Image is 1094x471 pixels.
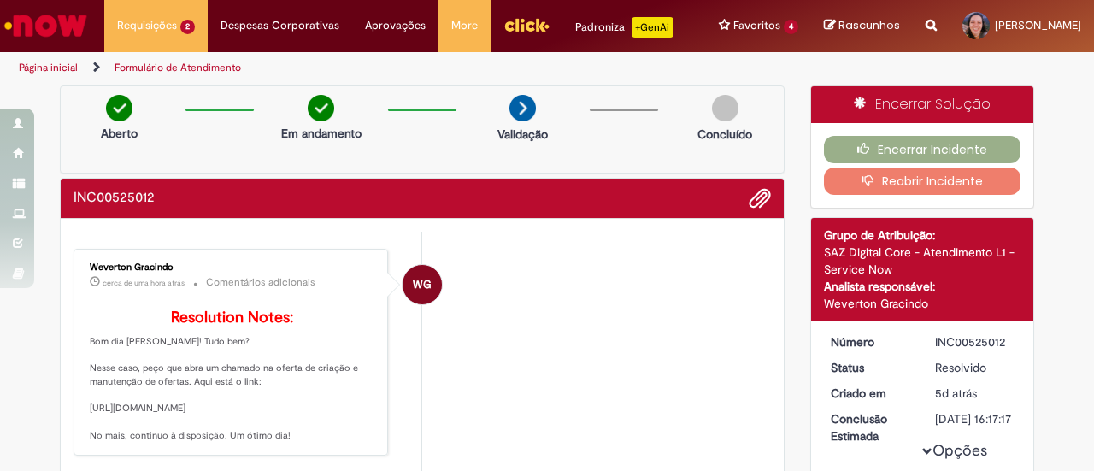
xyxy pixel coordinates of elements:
[509,95,536,121] img: arrow-next.png
[824,168,1021,195] button: Reabrir Incidente
[935,410,1015,427] div: [DATE] 16:17:17
[106,95,132,121] img: check-circle-green.png
[935,386,977,401] span: 5d atrás
[818,385,923,402] dt: Criado em
[824,295,1021,312] div: Weverton Gracindo
[575,17,673,38] div: Padroniza
[824,227,1021,244] div: Grupo de Atribuição:
[206,275,315,290] small: Comentários adicionais
[497,126,548,143] p: Validação
[818,333,923,350] dt: Número
[117,17,177,34] span: Requisições
[811,86,1034,123] div: Encerrar Solução
[697,126,752,143] p: Concluído
[824,278,1021,295] div: Analista responsável:
[13,52,716,84] ul: Trilhas de página
[995,18,1081,32] span: [PERSON_NAME]
[221,17,339,34] span: Despesas Corporativas
[90,262,374,273] div: Weverton Gracindo
[749,187,771,209] button: Adicionar anexos
[171,308,293,327] b: Resolution Notes:
[308,95,334,121] img: check-circle-green.png
[712,95,738,121] img: img-circle-grey.png
[403,265,442,304] div: Weverton Gracindo
[733,17,780,34] span: Favoritos
[180,20,195,34] span: 2
[2,9,90,43] img: ServiceNow
[281,125,362,142] p: Em andamento
[824,18,900,34] a: Rascunhos
[413,264,432,305] span: WG
[503,12,550,38] img: click_logo_yellow_360x200.png
[935,385,1015,402] div: 26/09/2025 14:17:17
[818,359,923,376] dt: Status
[365,17,426,34] span: Aprovações
[74,191,155,206] h2: INC00525012 Histórico de tíquete
[935,333,1015,350] div: INC00525012
[935,386,977,401] time: 26/09/2025 14:17:17
[824,244,1021,278] div: SAZ Digital Core - Atendimento L1 - Service Now
[101,125,138,142] p: Aberto
[103,278,185,288] span: cerca de uma hora atrás
[451,17,478,34] span: More
[19,61,78,74] a: Página inicial
[632,17,673,38] p: +GenAi
[103,278,185,288] time: 01/10/2025 08:52:45
[824,136,1021,163] button: Encerrar Incidente
[818,410,923,445] dt: Conclusão Estimada
[935,359,1015,376] div: Resolvido
[838,17,900,33] span: Rascunhos
[784,20,798,34] span: 4
[115,61,241,74] a: Formulário de Atendimento
[90,309,374,442] p: Bom dia [PERSON_NAME]! Tudo bem? Nesse caso, peço que abra um chamado na oferta de criação e manu...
